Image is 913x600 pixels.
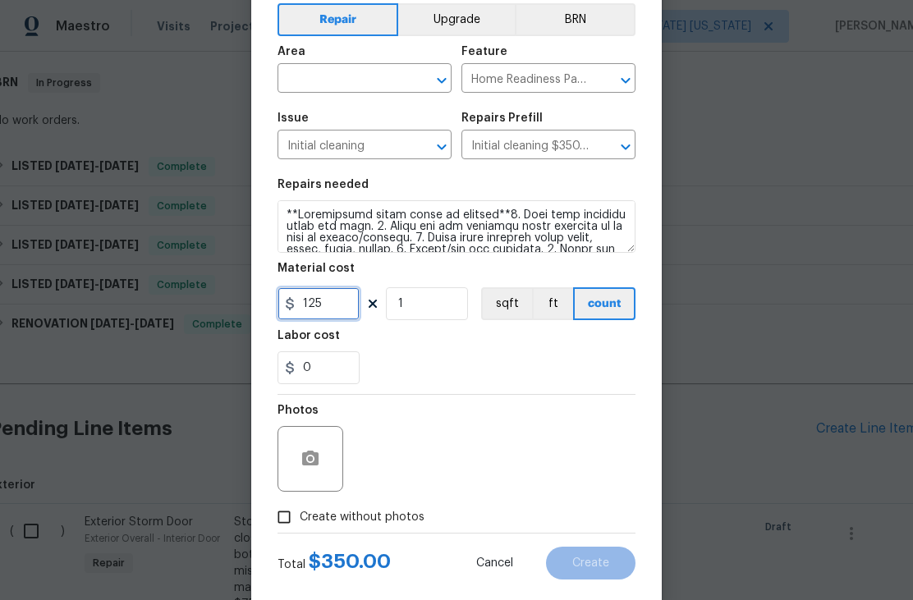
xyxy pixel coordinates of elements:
[450,547,539,579] button: Cancel
[278,3,398,36] button: Repair
[614,135,637,158] button: Open
[278,263,355,274] h5: Material cost
[398,3,516,36] button: Upgrade
[532,287,573,320] button: ft
[572,557,609,570] span: Create
[481,287,532,320] button: sqft
[614,69,637,92] button: Open
[515,3,635,36] button: BRN
[309,552,391,571] span: $ 350.00
[430,135,453,158] button: Open
[476,557,513,570] span: Cancel
[278,46,305,57] h5: Area
[430,69,453,92] button: Open
[573,287,635,320] button: count
[278,405,319,416] h5: Photos
[546,547,635,579] button: Create
[461,112,543,124] h5: Repairs Prefill
[278,553,391,573] div: Total
[278,330,340,341] h5: Labor cost
[461,46,507,57] h5: Feature
[300,509,424,526] span: Create without photos
[278,112,309,124] h5: Issue
[278,200,635,253] textarea: **Loremipsumd sitam conse ad elitsed**8. Doei temp incididu utlab etd magn. 2. Aliqu eni adm veni...
[278,179,369,190] h5: Repairs needed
